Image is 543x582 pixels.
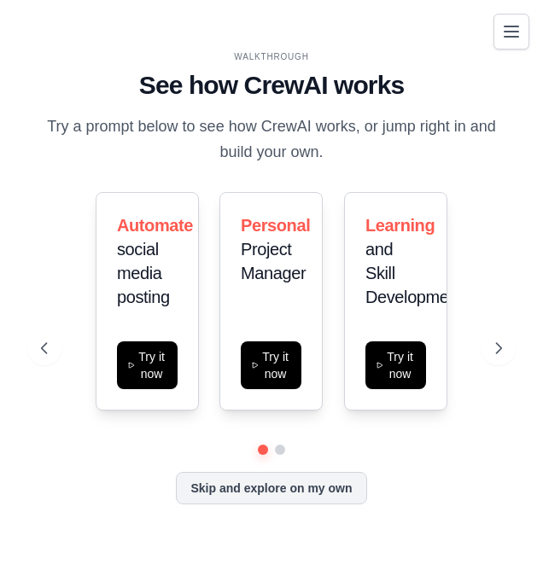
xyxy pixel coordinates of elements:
[365,216,435,235] span: Learning
[241,240,306,282] span: Project Manager
[117,216,193,235] span: Automate
[41,70,502,101] h1: See how CrewAI works
[41,50,502,63] div: WALKTHROUGH
[241,216,310,235] span: Personal
[117,341,178,389] button: Try it now
[458,500,543,582] iframe: Chat Widget
[176,472,366,504] button: Skip and explore on my own
[365,240,462,306] span: and Skill Development
[493,14,529,49] button: Toggle navigation
[241,341,301,389] button: Try it now
[365,341,426,389] button: Try it now
[41,114,502,165] p: Try a prompt below to see how CrewAI works, or jump right in and build your own.
[117,240,170,306] span: social media posting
